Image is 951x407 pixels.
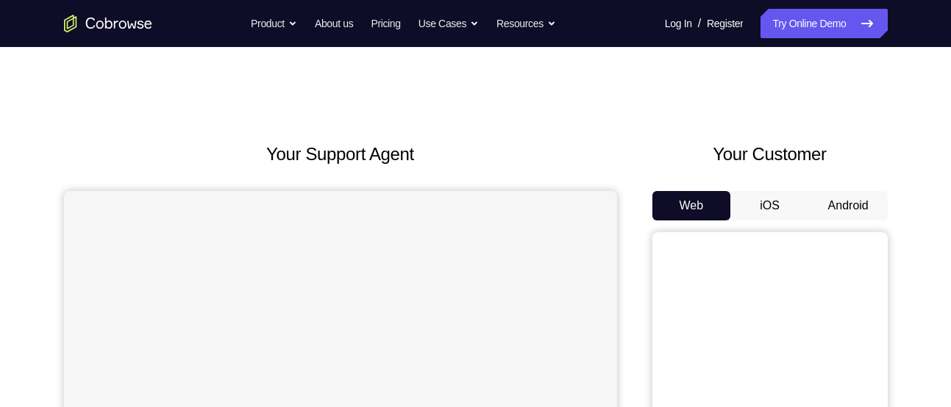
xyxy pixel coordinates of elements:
span: / [698,15,701,32]
button: Web [652,191,731,220]
a: Try Online Demo [761,9,887,38]
button: Use Cases [418,9,479,38]
button: iOS [730,191,809,220]
a: Log In [665,9,692,38]
button: Product [251,9,297,38]
a: Pricing [371,9,400,38]
a: About us [315,9,353,38]
h2: Your Support Agent [64,141,617,168]
a: Go to the home page [64,15,152,32]
button: Android [809,191,888,220]
h2: Your Customer [652,141,888,168]
button: Resources [496,9,556,38]
a: Register [707,9,743,38]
